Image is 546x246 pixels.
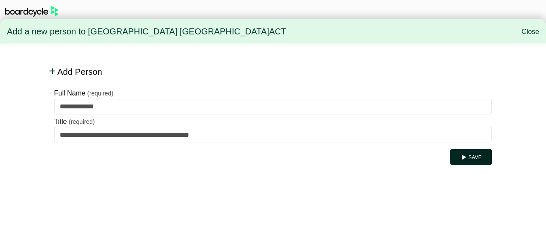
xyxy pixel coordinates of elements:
[5,6,58,17] img: BoardcycleBlackGreen-aaafeed430059cb809a45853b8cf6d952af9d84e6e89e1f1685b34bfd5cb7d64.svg
[7,23,286,41] span: Add a new person to [GEOGRAPHIC_DATA] [GEOGRAPHIC_DATA]ACT
[54,116,67,127] label: Title
[450,149,492,165] button: Save
[54,88,85,99] label: Full Name
[57,67,102,77] span: Add Person
[87,90,113,97] small: (required)
[522,28,539,35] a: Close
[69,118,95,125] small: (required)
